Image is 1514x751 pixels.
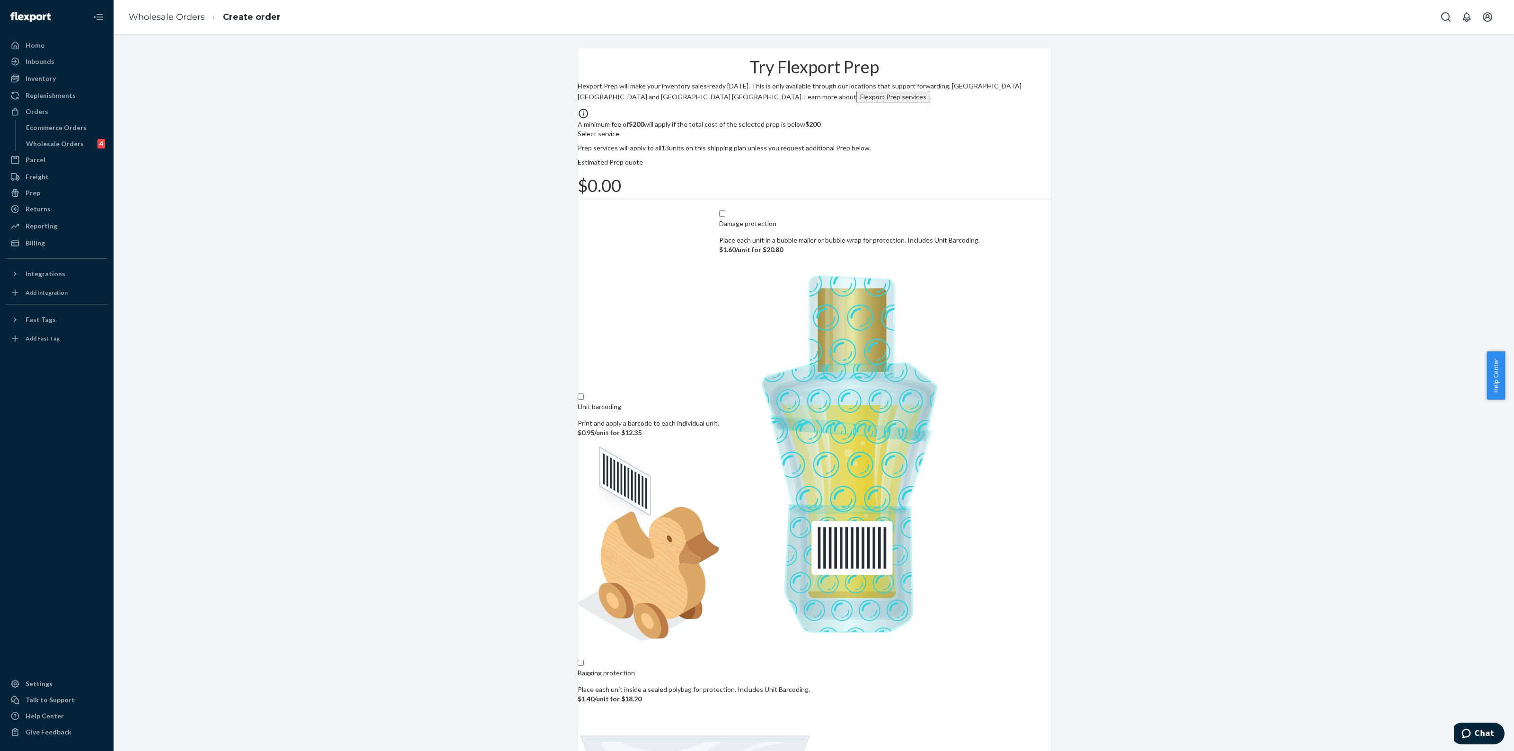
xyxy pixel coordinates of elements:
a: Prep [6,185,108,201]
img: Flexport logo [10,12,51,22]
div: Wholesale Orders [26,139,84,148]
p: Flexport Prep will make your inventory sales-ready [DATE]. This is only available through our loc... [578,81,1051,103]
button: Fast Tags [6,312,108,327]
div: Home [26,41,44,50]
a: Inbounds [6,54,108,69]
input: Bagging protectionPlace each unit inside a sealed polybag for protection. Includes Unit Barcoding... [578,660,584,666]
p: Unit barcoding [578,402,621,411]
button: Open account menu [1478,8,1497,26]
a: Ecommerce Orders [21,120,108,135]
a: Reporting [6,218,108,234]
p: Damage protection [719,219,776,228]
button: Close Navigation [89,8,108,26]
button: Help Center [1487,351,1505,400]
a: Wholesale Orders [129,12,205,22]
p: $1.40/unit for $18.20 [578,694,810,704]
p: Place each unit inside a sealed polybag for protection. Includes Unit Barcoding. [578,685,810,694]
a: Returns [6,201,108,217]
input: Damage protectionPlace each unit in a bubble mailer or bubble wrap for protection. Includes Unit ... [719,210,725,217]
span: A minimum fee of will apply if the total cost of the selected prep is below [578,120,820,128]
div: Ecommerce Orders [26,123,87,132]
div: Billing [26,238,45,248]
div: 4 [97,139,105,148]
p: $1.60/unit for $20.80 [719,245,980,254]
a: Freight [6,169,108,184]
a: Create order [223,12,281,22]
div: Reporting [26,221,57,231]
input: Unit barcodingPrint and apply a barcode to each individual unit.$0.95/unit for $12.35 [578,393,584,400]
a: Billing [6,236,108,251]
ol: breadcrumbs [121,3,288,31]
a: Inventory [6,71,108,86]
p: Prep services will apply to all 13 units on this shipping plan unless you request additional Prep... [578,143,1051,153]
button: Open Search Box [1436,8,1455,26]
a: Parcel [6,152,108,167]
figure: Unit barcoding illustration [578,437,719,656]
div: Settings [26,679,53,689]
p: Bagging protection [578,668,635,678]
p: $0.95/unit for $12.35 [578,428,719,437]
button: Flexport Prep services [856,91,930,103]
button: Give Feedback [6,725,108,740]
p: Place each unit in a bubble mailer or bubble wrap for protection. Includes Unit Barcoding. [719,236,980,245]
div: Parcel [26,155,45,165]
div: Add Integration [26,288,68,297]
div: Fast Tags [26,315,56,324]
button: Talk to Support [6,692,108,707]
b: $200 [629,120,644,128]
div: Replenishments [26,91,76,100]
button: Integrations [6,266,108,281]
div: Inbounds [26,57,54,66]
a: Wholesale Orders4 [21,136,108,151]
h1: $0.00 [578,176,1051,195]
p: Select service [578,129,1051,139]
a: Replenishments [6,88,108,103]
div: Talk to Support [26,695,75,705]
div: Returns [26,204,51,214]
div: Inventory [26,74,56,83]
p: Print and apply a barcode to each individual unit. [578,419,719,428]
a: Home [6,38,108,53]
div: Orders [26,107,48,116]
div: Add Fast Tag [26,334,60,342]
div: Freight [26,172,49,182]
a: Add Integration [6,285,108,300]
a: Add Fast Tag [6,331,108,346]
div: Give Feedback [26,727,71,737]
button: Open notifications [1457,8,1476,26]
a: Orders [6,104,108,119]
figure: Damage protection illustration [719,254,980,656]
div: Help Center [26,711,64,721]
div: Integrations [26,269,65,279]
a: Settings [6,676,108,691]
iframe: Opens a widget where you can chat to one of our agents [1454,723,1505,746]
div: Prep [26,188,40,198]
p: Estimated Prep quote [578,157,1051,167]
b: $200 [805,120,820,128]
a: Help Center [6,708,108,724]
h1: Try Flexport Prep [749,58,879,77]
